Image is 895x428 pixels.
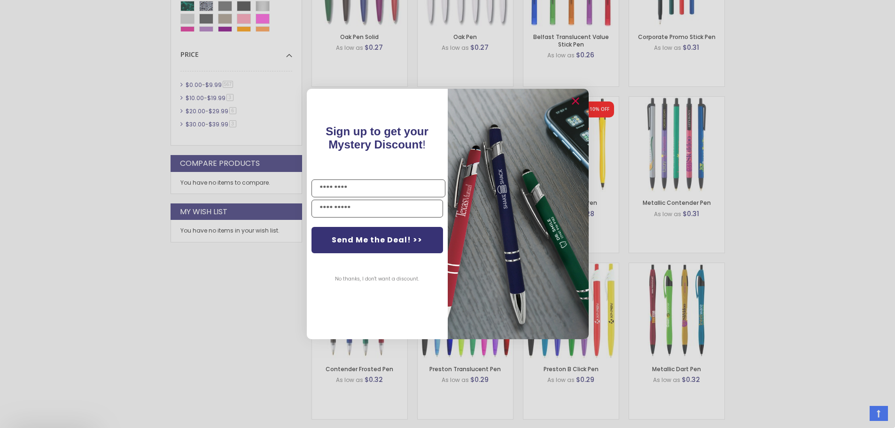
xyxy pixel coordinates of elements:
[326,125,428,151] span: !
[448,89,589,339] img: 081b18bf-2f98-4675-a917-09431eb06994.jpeg
[330,267,424,291] button: No thanks, I don't want a discount.
[568,93,583,109] button: Close dialog
[311,200,443,218] input: YOUR EMAIL
[311,227,443,253] button: Send Me the Deal! >>
[326,125,428,151] span: Sign up to get your Mystery Discount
